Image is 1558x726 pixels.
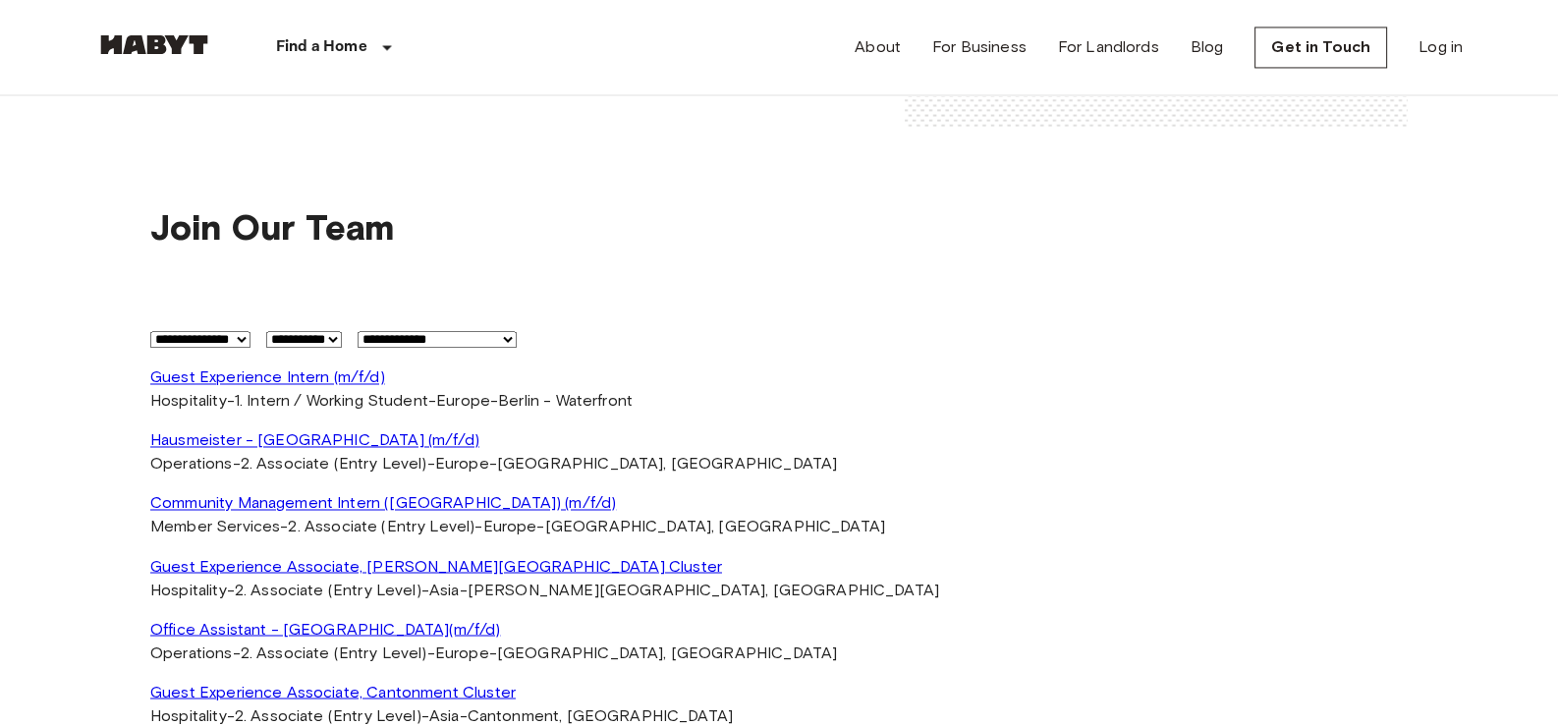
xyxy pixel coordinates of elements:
[855,35,901,59] a: About
[288,517,474,535] span: 2. Associate (Entry Level)
[150,705,733,724] span: - - -
[150,391,633,410] span: - - -
[150,680,1408,703] a: Guest Experience Associate, Cantonment Cluster
[150,580,939,598] span: - - -
[241,454,427,473] span: 2. Associate (Entry Level)
[235,580,421,598] span: 2. Associate (Entry Level)
[150,365,1408,389] a: Guest Experience Intern (m/f/d)
[429,580,460,598] span: Asia
[95,34,213,54] img: Habyt
[150,517,885,535] span: - - -
[1191,35,1224,59] a: Blog
[241,642,427,661] span: 2. Associate (Entry Level)
[429,705,460,724] span: Asia
[276,35,367,59] p: Find a Home
[150,617,1408,641] a: Office Assistant - [GEOGRAPHIC_DATA](m/f/d)
[545,517,885,535] span: [GEOGRAPHIC_DATA], [GEOGRAPHIC_DATA]
[150,642,233,661] span: Operations
[435,454,489,473] span: Europe
[150,205,395,249] span: Join Our Team
[482,517,536,535] span: Europe
[498,391,633,410] span: Berlin - Waterfront
[150,705,227,724] span: Hospitality
[150,454,233,473] span: Operations
[150,391,227,410] span: Hospitality
[150,517,280,535] span: Member Services
[497,454,837,473] span: [GEOGRAPHIC_DATA], [GEOGRAPHIC_DATA]
[436,391,490,410] span: Europe
[435,642,489,661] span: Europe
[150,580,227,598] span: Hospitality
[497,642,837,661] span: [GEOGRAPHIC_DATA], [GEOGRAPHIC_DATA]
[150,428,1408,452] a: Hausmeister - [GEOGRAPHIC_DATA] (m/f/d)
[150,491,1408,515] a: Community Management Intern ([GEOGRAPHIC_DATA]) (m/f/d)
[932,35,1027,59] a: For Business
[1254,27,1387,68] a: Get in Touch
[235,705,421,724] span: 2. Associate (Entry Level)
[468,705,733,724] span: Cantonment, [GEOGRAPHIC_DATA]
[468,580,939,598] span: [PERSON_NAME][GEOGRAPHIC_DATA], [GEOGRAPHIC_DATA]
[150,642,837,661] span: - - -
[1419,35,1463,59] a: Log in
[1058,35,1159,59] a: For Landlords
[150,554,1408,578] a: Guest Experience Associate, [PERSON_NAME][GEOGRAPHIC_DATA] Cluster
[235,391,428,410] span: 1. Intern / Working Student
[150,454,837,473] span: - - -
